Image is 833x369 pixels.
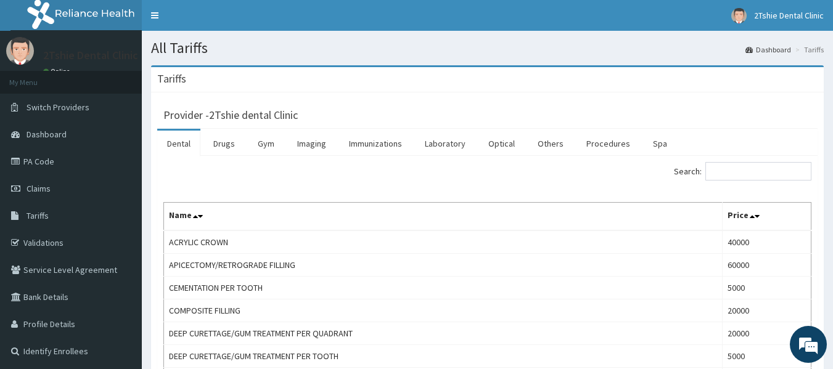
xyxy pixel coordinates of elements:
h3: Tariffs [157,73,186,84]
span: Tariffs [27,210,49,221]
td: 40000 [722,230,811,254]
a: Imaging [287,131,336,156]
span: Dashboard [27,129,67,140]
td: 5000 [722,345,811,368]
a: Dental [157,131,200,156]
li: Tariffs [792,44,824,55]
th: Name [164,203,723,231]
a: Drugs [203,131,245,156]
td: COMPOSITE FILLING [164,299,723,322]
td: 20000 [722,322,811,345]
a: Immunizations [339,131,412,156]
td: 20000 [722,299,811,322]
a: Others [528,131,573,156]
td: DEEP CURETTAGE/GUM TREATMENT PER TOOTH [164,345,723,368]
td: APICECTOMY/RETROGRADE FILLING [164,254,723,277]
span: Claims [27,183,51,194]
input: Search: [705,162,811,180]
td: DEEP CURETTAGE/GUM TREATMENT PER QUADRANT [164,322,723,345]
h1: All Tariffs [151,40,824,56]
a: Optical [478,131,525,156]
a: Laboratory [415,131,475,156]
td: 60000 [722,254,811,277]
td: CEMENTATION PER TOOTH [164,277,723,299]
img: User Image [6,37,34,65]
a: Spa [643,131,677,156]
img: User Image [731,8,747,23]
th: Price [722,203,811,231]
a: Procedures [577,131,640,156]
a: Dashboard [745,44,791,55]
span: 2Tshie Dental Clinic [754,10,824,21]
a: Gym [248,131,284,156]
td: ACRYLIC CROWN [164,230,723,254]
td: 5000 [722,277,811,299]
h3: Provider - 2Tshie dental Clinic [163,110,298,121]
span: Switch Providers [27,102,89,113]
p: 2Tshie Dental Clinic [43,50,138,61]
a: Online [43,67,73,76]
label: Search: [674,162,811,180]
